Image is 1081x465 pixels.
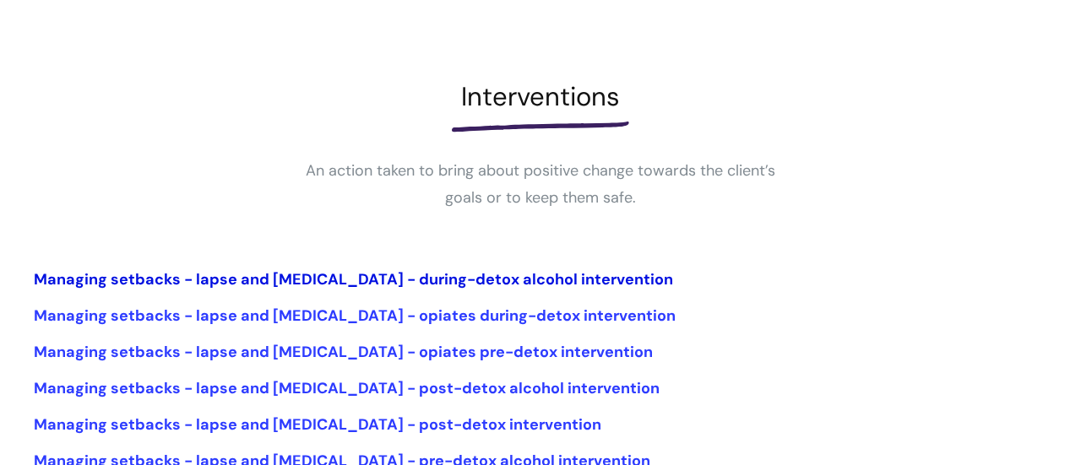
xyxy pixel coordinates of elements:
a: Managing setbacks - lapse and [MEDICAL_DATA] - opiates during-detox intervention [34,305,676,326]
h1: Interventions [34,81,1047,112]
a: Managing setbacks - lapse and [MEDICAL_DATA] - during-detox alcohol intervention [34,269,673,289]
a: Managing setbacks - lapse and [MEDICAL_DATA] - post-detox alcohol intervention [34,378,660,398]
a: Managing setbacks - lapse and [MEDICAL_DATA] - post-detox intervention [34,414,601,435]
p: An action taken to bring about positive change towards the client’s goals or to keep them safe. [287,157,794,212]
a: Managing setbacks - lapse and [MEDICAL_DATA] - opiates pre-detox intervention [34,342,653,362]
